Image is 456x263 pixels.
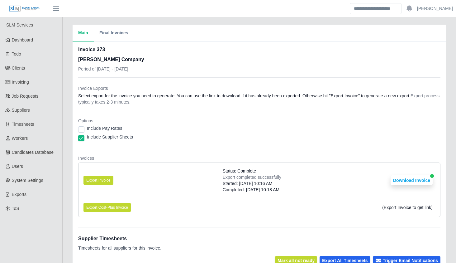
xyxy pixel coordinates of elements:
[223,187,281,193] div: Completed: [DATE] 10:18 AM
[73,25,94,41] button: Main
[78,155,440,161] dt: Invoices
[6,22,33,27] span: SLM Services
[12,122,34,127] span: Timesheets
[12,150,54,155] span: Candidates Database
[78,56,144,63] h3: [PERSON_NAME] Company
[12,164,23,169] span: Users
[12,108,30,113] span: Suppliers
[223,174,281,180] div: Export completed successfully
[12,178,43,183] span: System Settings
[382,205,433,210] span: (Export Invoice to get link)
[83,203,131,212] button: Export Cost-Plus Invoice
[78,118,440,124] dt: Options
[78,93,440,105] dd: Select export for the invoice you need to generate. You can use the link to download if it has al...
[12,192,26,197] span: Exports
[12,66,25,71] span: Clients
[350,3,401,14] input: Search
[83,176,113,185] button: Export Invoice
[391,178,433,183] a: Download Invoice
[87,134,133,140] label: Include Supplier Sheets
[12,51,21,56] span: Todo
[223,180,281,187] div: Started: [DATE] 10:16 AM
[12,94,39,99] span: Job Requests
[94,25,134,41] button: Final Invoices
[12,206,19,211] span: ToS
[78,245,161,251] p: Timesheets for all suppliers for this invoice.
[78,66,144,72] p: Period of [DATE] - [DATE]
[223,168,256,174] span: Status: Complete
[391,175,433,185] button: Download Invoice
[12,37,33,42] span: Dashboard
[12,80,29,85] span: Invoicing
[78,46,144,53] h2: Invoice 373
[87,125,122,131] label: Include Pay Rates
[417,5,453,12] a: [PERSON_NAME]
[78,85,440,91] dt: Invoice Exports
[9,5,40,12] img: SLM Logo
[78,235,161,242] h1: Supplier Timesheets
[12,136,28,141] span: Workers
